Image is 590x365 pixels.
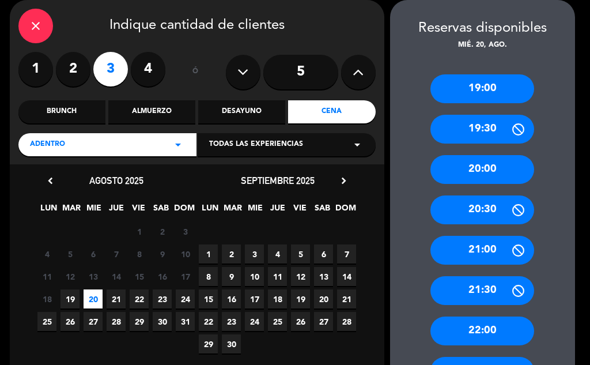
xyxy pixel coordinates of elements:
[107,289,126,308] span: 21
[390,40,575,51] div: mié. 20, ago.
[430,74,534,103] div: 19:00
[107,312,126,331] span: 28
[314,289,333,308] span: 20
[337,267,356,286] span: 14
[107,267,126,286] span: 14
[107,201,126,220] span: JUE
[268,312,287,331] span: 25
[130,267,149,286] span: 15
[222,334,241,353] span: 30
[93,52,128,86] label: 3
[60,289,80,308] span: 19
[18,9,376,43] div: Indique cantidad de clientes
[37,244,56,264] span: 4
[222,312,241,331] span: 23
[60,312,80,331] span: 26
[222,267,241,286] span: 9
[209,139,303,150] span: Todas las experiencias
[337,312,356,331] span: 28
[290,201,309,220] span: VIE
[245,267,264,286] span: 10
[337,244,356,264] span: 7
[176,222,195,241] span: 3
[153,222,172,241] span: 2
[130,289,149,308] span: 22
[199,334,218,353] span: 29
[89,175,143,186] span: agosto 2025
[245,289,264,308] span: 17
[130,244,149,264] span: 8
[177,52,214,92] div: ó
[291,312,310,331] span: 26
[245,201,264,220] span: MIE
[84,201,103,220] span: MIE
[390,17,575,40] div: Reservas disponibles
[129,201,148,220] span: VIE
[18,100,105,123] div: Brunch
[39,201,58,220] span: LUN
[107,244,126,264] span: 7
[60,267,80,286] span: 12
[337,289,356,308] span: 21
[314,267,333,286] span: 13
[288,100,375,123] div: Cena
[268,267,287,286] span: 11
[131,52,165,86] label: 4
[268,201,287,220] span: JUE
[350,138,364,152] i: arrow_drop_down
[29,19,43,33] i: close
[84,312,103,331] span: 27
[176,244,195,264] span: 10
[430,317,534,345] div: 22:00
[176,312,195,331] span: 31
[37,267,56,286] span: 11
[130,312,149,331] span: 29
[201,201,220,220] span: LUN
[199,244,218,264] span: 1
[198,100,285,123] div: Desayuno
[241,175,315,186] span: septiembre 2025
[84,289,103,308] span: 20
[430,236,534,265] div: 21:00
[37,289,56,308] span: 18
[176,289,195,308] span: 24
[44,175,56,187] i: chevron_left
[176,267,195,286] span: 17
[430,195,534,224] div: 20:30
[60,244,80,264] span: 5
[245,244,264,264] span: 3
[130,222,149,241] span: 1
[56,52,90,86] label: 2
[152,201,171,220] span: SAB
[430,115,534,144] div: 19:30
[199,289,218,308] span: 15
[268,289,287,308] span: 18
[430,276,534,305] div: 21:30
[199,312,218,331] span: 22
[314,312,333,331] span: 27
[108,100,195,123] div: Almuerzo
[153,289,172,308] span: 23
[430,155,534,184] div: 20:00
[314,244,333,264] span: 6
[291,289,310,308] span: 19
[153,312,172,331] span: 30
[291,244,310,264] span: 5
[199,267,218,286] span: 8
[223,201,242,220] span: MAR
[84,267,103,286] span: 13
[245,312,264,331] span: 24
[30,139,65,150] span: Adentro
[291,267,310,286] span: 12
[268,244,287,264] span: 4
[37,312,56,331] span: 25
[313,201,332,220] span: SAB
[153,244,172,264] span: 9
[18,52,53,86] label: 1
[335,201,354,220] span: DOM
[174,201,193,220] span: DOM
[84,244,103,264] span: 6
[222,244,241,264] span: 2
[62,201,81,220] span: MAR
[171,138,185,152] i: arrow_drop_down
